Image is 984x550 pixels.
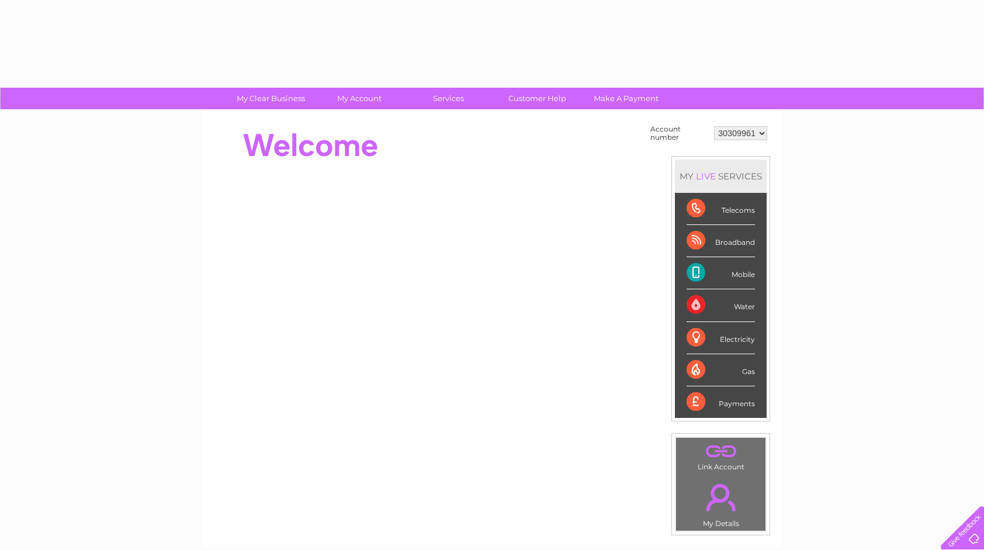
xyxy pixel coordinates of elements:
[687,386,755,418] div: Payments
[647,122,711,144] td: Account number
[694,171,718,182] div: LIVE
[223,88,319,109] a: My Clear Business
[679,441,763,461] a: .
[578,88,674,109] a: Make A Payment
[687,289,755,321] div: Water
[687,193,755,225] div: Telecoms
[687,322,755,354] div: Electricity
[489,88,585,109] a: Customer Help
[675,160,767,193] div: MY SERVICES
[311,88,408,109] a: My Account
[687,354,755,386] div: Gas
[687,257,755,289] div: Mobile
[687,225,755,257] div: Broadband
[679,477,763,518] a: .
[675,437,766,474] td: Link Account
[675,474,766,531] td: My Details
[400,88,497,109] a: Services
